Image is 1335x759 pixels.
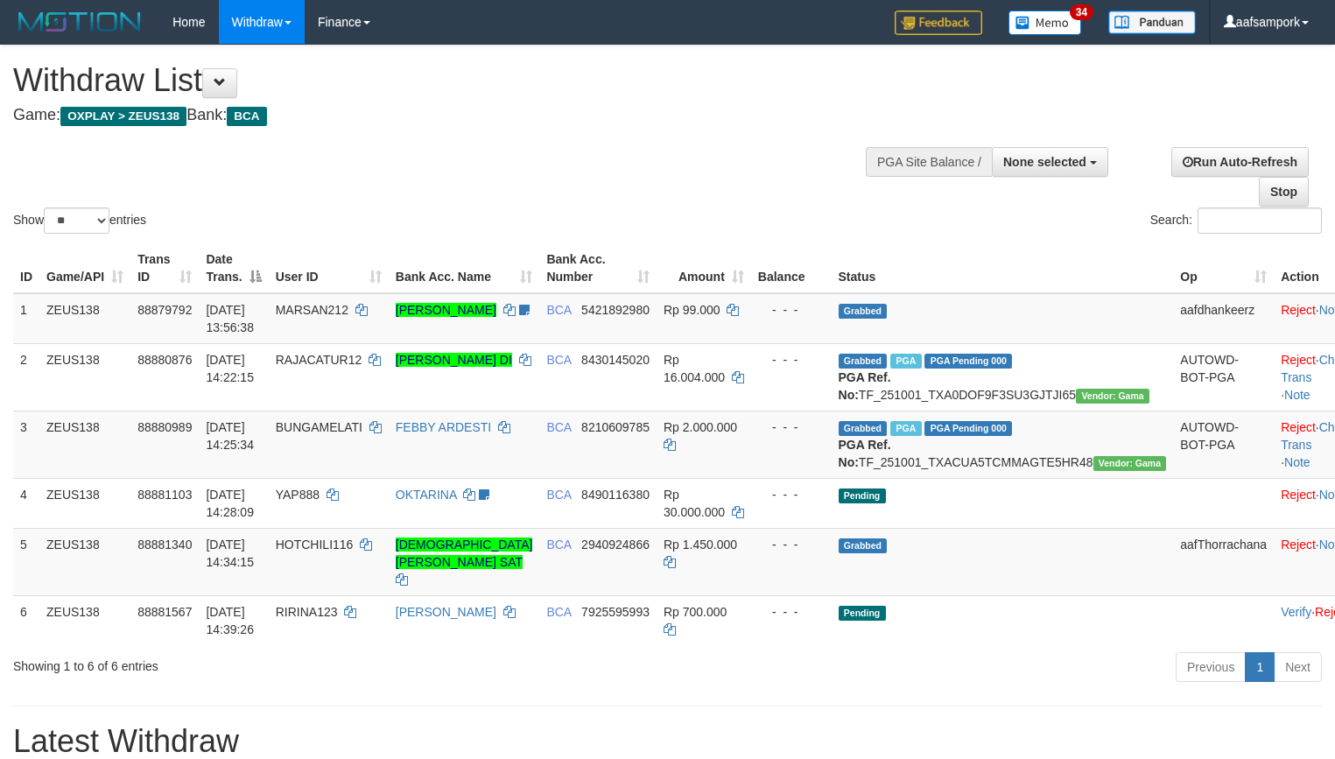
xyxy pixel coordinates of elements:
[206,353,254,384] span: [DATE] 14:22:15
[581,538,650,552] span: Copy 2940924866 to clipboard
[546,420,571,434] span: BCA
[276,420,362,434] span: BUNGAMELATI
[1284,455,1310,469] a: Note
[866,147,992,177] div: PGA Site Balance /
[206,605,254,636] span: [DATE] 14:39:26
[137,538,192,552] span: 88881340
[832,343,1174,411] td: TF_251001_TXA0DOF9F3SU3GJTJI65
[546,538,571,552] span: BCA
[39,293,130,344] td: ZEUS138
[1281,303,1316,317] a: Reject
[1176,652,1246,682] a: Previous
[206,420,254,452] span: [DATE] 14:25:34
[396,538,533,569] a: [DEMOGRAPHIC_DATA][PERSON_NAME] SAT
[546,353,571,367] span: BCA
[1108,11,1196,34] img: panduan.png
[396,420,491,434] a: FEBBY ARDESTI
[39,595,130,645] td: ZEUS138
[13,107,873,124] h4: Game: Bank:
[206,538,254,569] span: [DATE] 14:34:15
[137,353,192,367] span: 88880876
[39,343,130,411] td: ZEUS138
[890,421,921,436] span: Marked by aafnoeunsreypich
[839,304,888,319] span: Grabbed
[758,351,825,369] div: - - -
[581,605,650,619] span: Copy 7925595993 to clipboard
[396,605,496,619] a: [PERSON_NAME]
[664,538,737,552] span: Rp 1.450.000
[664,605,727,619] span: Rp 700.000
[39,478,130,528] td: ZEUS138
[13,343,39,411] td: 2
[581,303,650,317] span: Copy 5421892980 to clipboard
[992,147,1108,177] button: None selected
[206,303,254,334] span: [DATE] 13:56:38
[1076,389,1149,404] span: Vendor URL: https://trx31.1velocity.biz
[890,354,921,369] span: Marked by aafnoeunsreypich
[137,303,192,317] span: 88879792
[39,411,130,478] td: ZEUS138
[276,605,338,619] span: RIRINA123
[137,488,192,502] span: 88881103
[1245,652,1275,682] a: 1
[396,303,496,317] a: [PERSON_NAME]
[664,420,737,434] span: Rp 2.000.000
[1198,207,1322,234] input: Search:
[1281,420,1316,434] a: Reject
[199,243,268,293] th: Date Trans.: activate to sort column descending
[832,411,1174,478] td: TF_251001_TXACUA5TCMMAGTE5HR48
[1284,388,1310,402] a: Note
[758,536,825,553] div: - - -
[276,538,354,552] span: HOTCHILI116
[269,243,389,293] th: User ID: activate to sort column ascending
[758,418,825,436] div: - - -
[839,421,888,436] span: Grabbed
[13,207,146,234] label: Show entries
[581,420,650,434] span: Copy 8210609785 to clipboard
[1173,411,1274,478] td: AUTOWD-BOT-PGA
[13,9,146,35] img: MOTION_logo.png
[1173,343,1274,411] td: AUTOWD-BOT-PGA
[13,293,39,344] td: 1
[758,301,825,319] div: - - -
[664,488,725,519] span: Rp 30.000.000
[664,353,725,384] span: Rp 16.004.000
[1281,488,1316,502] a: Reject
[13,595,39,645] td: 6
[924,354,1012,369] span: PGA Pending
[13,411,39,478] td: 3
[839,370,891,402] b: PGA Ref. No:
[839,488,886,503] span: Pending
[1274,652,1322,682] a: Next
[546,488,571,502] span: BCA
[546,303,571,317] span: BCA
[839,606,886,621] span: Pending
[1150,207,1322,234] label: Search:
[1259,177,1309,207] a: Stop
[895,11,982,35] img: Feedback.jpg
[758,603,825,621] div: - - -
[832,243,1174,293] th: Status
[13,724,1322,759] h1: Latest Withdraw
[839,438,891,469] b: PGA Ref. No:
[13,243,39,293] th: ID
[758,486,825,503] div: - - -
[276,488,320,502] span: YAP888
[130,243,199,293] th: Trans ID: activate to sort column ascending
[1093,456,1167,471] span: Vendor URL: https://trx31.1velocity.biz
[206,488,254,519] span: [DATE] 14:28:09
[13,528,39,595] td: 5
[581,488,650,502] span: Copy 8490116380 to clipboard
[581,353,650,367] span: Copy 8430145020 to clipboard
[539,243,657,293] th: Bank Acc. Number: activate to sort column ascending
[1003,155,1086,169] span: None selected
[1281,538,1316,552] a: Reject
[60,107,186,126] span: OXPLAY > ZEUS138
[546,605,571,619] span: BCA
[137,605,192,619] span: 88881567
[751,243,832,293] th: Balance
[39,243,130,293] th: Game/API: activate to sort column ascending
[1070,4,1093,20] span: 34
[1173,243,1274,293] th: Op: activate to sort column ascending
[44,207,109,234] select: Showentries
